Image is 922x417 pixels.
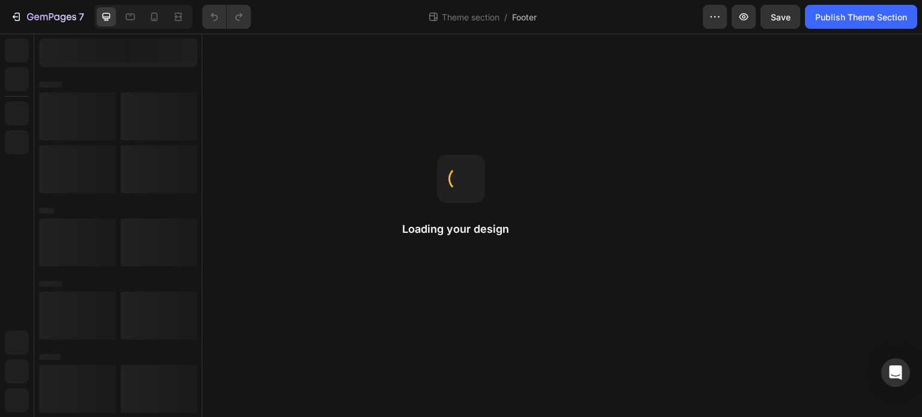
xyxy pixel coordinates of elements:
div: Publish Theme Section [815,11,907,23]
span: Footer [512,11,537,23]
p: 7 [79,10,84,24]
button: Publish Theme Section [805,5,917,29]
div: Undo/Redo [202,5,251,29]
button: 7 [5,5,89,29]
span: Save [771,12,791,22]
span: Theme section [439,11,502,23]
div: Open Intercom Messenger [881,358,910,387]
span: / [504,11,507,23]
button: Save [761,5,800,29]
h2: Loading your design [402,222,520,236]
